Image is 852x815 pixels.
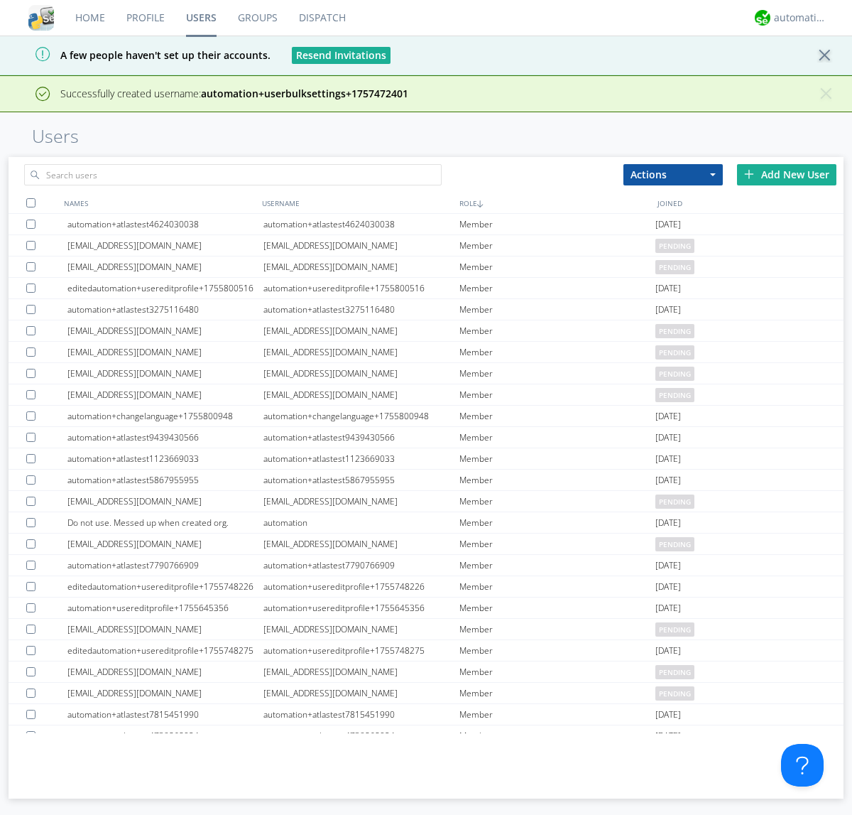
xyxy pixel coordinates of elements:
div: automation+atlastest7815451990 [67,704,263,725]
div: [EMAIL_ADDRESS][DOMAIN_NAME] [67,619,263,639]
div: automation+atlastest4624030038 [67,214,263,234]
span: [DATE] [655,704,681,725]
span: pending [655,388,694,402]
span: [DATE] [655,278,681,299]
div: NAMES [60,193,258,213]
button: Resend Invitations [292,47,390,64]
div: automation+atlastest7790766909 [263,555,459,576]
span: pending [655,367,694,381]
div: automation+atlastest3275116480 [263,299,459,320]
div: automation+atlastest5867955955 [67,470,263,490]
a: editedautomation+usereditprofile+1755800516automation+usereditprofile+1755800516Member[DATE] [9,278,843,299]
div: Member [459,704,655,725]
span: [DATE] [655,725,681,747]
div: Member [459,725,655,746]
span: [DATE] [655,406,681,427]
div: [EMAIL_ADDRESS][DOMAIN_NAME] [67,384,263,405]
div: automation+atlas [774,11,827,25]
span: [DATE] [655,427,681,448]
div: automation+usereditprofile+1755800516 [263,278,459,298]
a: [EMAIL_ADDRESS][DOMAIN_NAME][EMAIL_ADDRESS][DOMAIN_NAME]Memberpending [9,619,843,640]
div: [EMAIL_ADDRESS][DOMAIN_NAME] [67,235,263,256]
div: Member [459,278,655,298]
span: pending [655,665,694,679]
div: Member [459,235,655,256]
div: [EMAIL_ADDRESS][DOMAIN_NAME] [67,534,263,554]
a: [EMAIL_ADDRESS][DOMAIN_NAME][EMAIL_ADDRESS][DOMAIN_NAME]Memberpending [9,342,843,363]
span: [DATE] [655,640,681,662]
div: [EMAIL_ADDRESS][DOMAIN_NAME] [263,320,459,341]
div: [EMAIL_ADDRESS][DOMAIN_NAME] [67,683,263,703]
div: [EMAIL_ADDRESS][DOMAIN_NAME] [67,363,263,384]
span: [DATE] [655,512,681,534]
a: automation+atlastest7790766909automation+atlastest7790766909Member[DATE] [9,555,843,576]
div: editedautomation+usereditprofile+1755800516 [67,278,263,298]
div: automation+atlastest1123669033 [67,448,263,469]
div: [EMAIL_ADDRESS][DOMAIN_NAME] [263,384,459,405]
div: Member [459,640,655,661]
div: [EMAIL_ADDRESS][DOMAIN_NAME] [263,257,459,277]
div: ROLE [456,193,654,213]
div: automation+changelanguage+1755800948 [263,406,459,426]
div: Member [459,683,655,703]
div: automation+atlastest5867955955 [263,470,459,490]
span: A few people haven't set up their accounts. [11,48,271,62]
a: [EMAIL_ADDRESS][DOMAIN_NAME][EMAIL_ADDRESS][DOMAIN_NAME]Memberpending [9,534,843,555]
div: [EMAIL_ADDRESS][DOMAIN_NAME] [263,619,459,639]
img: cddb5a64eb264b2086981ab96f4c1ba7 [28,5,54,31]
div: automation+atlastest4624030038 [263,214,459,234]
div: Member [459,214,655,234]
div: automation+usereditprofile+1755748275 [263,640,459,661]
div: Member [459,406,655,426]
div: Member [459,384,655,405]
a: editedautomation+usereditprofile+1755748226automation+usereditprofile+1755748226Member[DATE] [9,576,843,598]
div: Member [459,299,655,320]
a: [EMAIL_ADDRESS][DOMAIN_NAME][EMAIL_ADDRESS][DOMAIN_NAME]Memberpending [9,363,843,384]
div: Add New User [737,164,836,185]
div: editedautomation+usereditprofile+1755748275 [67,640,263,661]
span: [DATE] [655,598,681,619]
span: pending [655,537,694,551]
div: Member [459,598,655,618]
div: automation+atlastest7815451990 [263,704,459,725]
input: Search users [24,164,442,185]
span: [DATE] [655,448,681,470]
a: automation+atlastest1123669033automation+atlastest1123669033Member[DATE] [9,448,843,470]
div: Member [459,555,655,576]
a: automation+atlastest4739868024automation+atlastest4739868024Member[DATE] [9,725,843,747]
button: Actions [623,164,723,185]
div: automation+atlastest9439430566 [263,427,459,448]
div: Member [459,534,655,554]
div: USERNAME [258,193,457,213]
div: automation+atlastest9439430566 [67,427,263,448]
span: [DATE] [655,555,681,576]
a: [EMAIL_ADDRESS][DOMAIN_NAME][EMAIL_ADDRESS][DOMAIN_NAME]Memberpending [9,491,843,512]
div: automation+usereditprofile+1755645356 [67,598,263,618]
a: [EMAIL_ADDRESS][DOMAIN_NAME][EMAIL_ADDRESS][DOMAIN_NAME]Memberpending [9,320,843,342]
span: [DATE] [655,299,681,320]
div: Member [459,320,655,341]
span: pending [655,324,694,338]
img: d2d01cd9b4174d08988066c6d424eccd [755,10,770,26]
a: [EMAIL_ADDRESS][DOMAIN_NAME][EMAIL_ADDRESS][DOMAIN_NAME]Memberpending [9,257,843,278]
span: pending [655,260,694,274]
span: pending [655,239,694,253]
span: pending [655,622,694,637]
span: pending [655,686,694,701]
div: [EMAIL_ADDRESS][DOMAIN_NAME] [263,534,459,554]
div: Member [459,448,655,469]
div: [EMAIL_ADDRESS][DOMAIN_NAME] [263,342,459,362]
a: automation+atlastest7815451990automation+atlastest7815451990Member[DATE] [9,704,843,725]
div: automation [263,512,459,533]
span: [DATE] [655,470,681,491]
div: Member [459,512,655,533]
span: pending [655,345,694,360]
div: Member [459,427,655,448]
a: [EMAIL_ADDRESS][DOMAIN_NAME][EMAIL_ADDRESS][DOMAIN_NAME]Memberpending [9,235,843,257]
span: [DATE] [655,576,681,598]
span: pending [655,495,694,509]
a: Do not use. Messed up when created org.automationMember[DATE] [9,512,843,534]
div: Member [459,470,655,490]
span: [DATE] [655,214,681,235]
div: Member [459,363,655,384]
